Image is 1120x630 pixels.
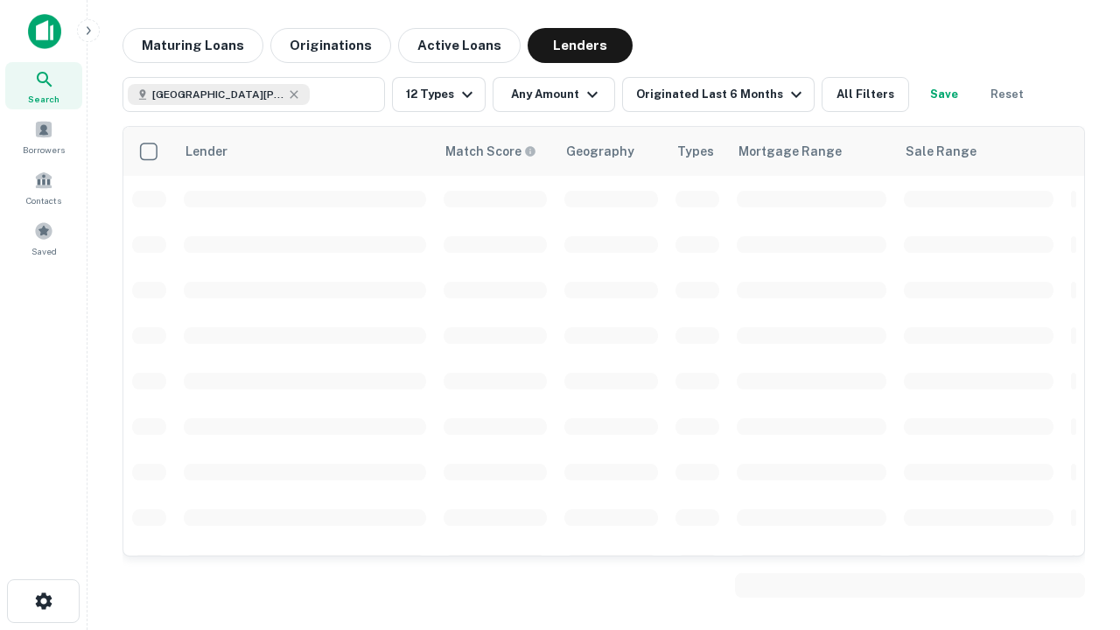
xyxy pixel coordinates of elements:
button: Originated Last 6 Months [622,77,815,112]
a: Saved [5,214,82,262]
a: Borrowers [5,113,82,160]
th: Types [667,127,728,176]
th: Sale Range [895,127,1062,176]
button: 12 Types [392,77,486,112]
div: Capitalize uses an advanced AI algorithm to match your search with the best lender. The match sco... [445,142,536,161]
button: Reset [979,77,1035,112]
div: Sale Range [906,141,976,162]
span: Search [28,92,59,106]
th: Lender [175,127,435,176]
span: Borrowers [23,143,65,157]
button: Lenders [528,28,633,63]
a: Contacts [5,164,82,211]
button: Save your search to get updates of matches that match your search criteria. [916,77,972,112]
a: Search [5,62,82,109]
h6: Match Score [445,142,533,161]
iframe: Chat Widget [1032,490,1120,574]
span: Contacts [26,193,61,207]
th: Mortgage Range [728,127,895,176]
button: Any Amount [493,77,615,112]
div: Mortgage Range [738,141,842,162]
div: Geography [566,141,634,162]
div: Lender [185,141,227,162]
span: Saved [31,244,57,258]
button: Originations [270,28,391,63]
div: Originated Last 6 Months [636,84,807,105]
span: [GEOGRAPHIC_DATA][PERSON_NAME], [GEOGRAPHIC_DATA], [GEOGRAPHIC_DATA] [152,87,283,102]
div: Types [677,141,714,162]
img: capitalize-icon.png [28,14,61,49]
button: All Filters [822,77,909,112]
th: Capitalize uses an advanced AI algorithm to match your search with the best lender. The match sco... [435,127,556,176]
button: Maturing Loans [122,28,263,63]
th: Geography [556,127,667,176]
button: Active Loans [398,28,521,63]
